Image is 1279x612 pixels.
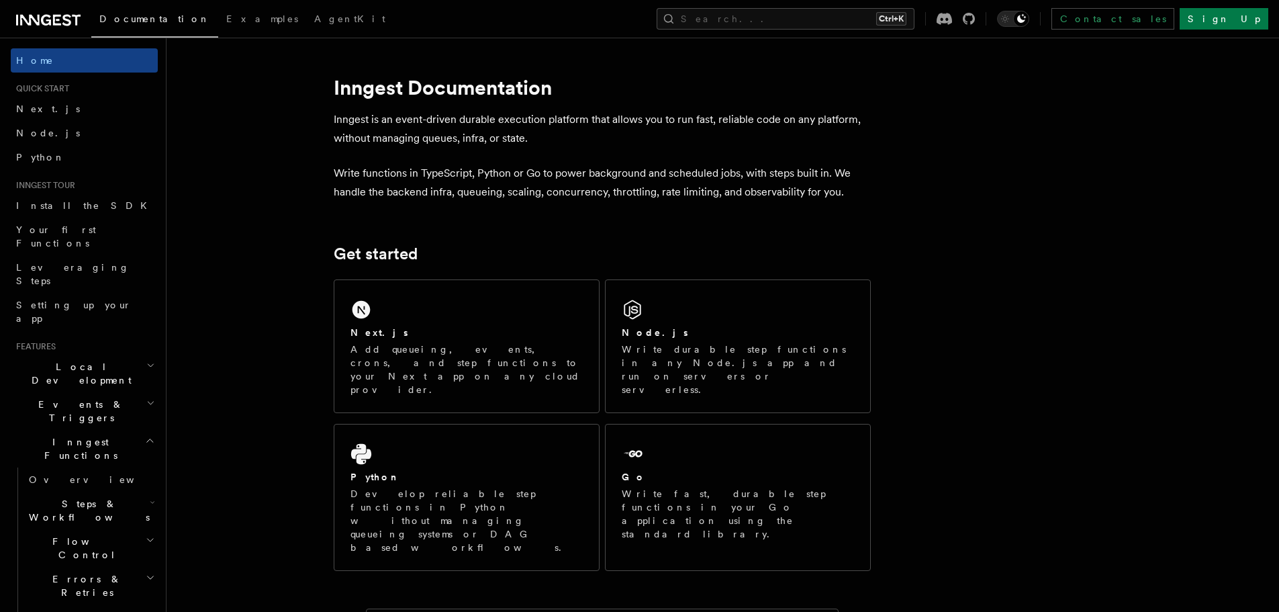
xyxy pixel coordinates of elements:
[29,474,167,485] span: Overview
[11,398,146,425] span: Events & Triggers
[350,487,583,554] p: Develop reliable step functions in Python without managing queueing systems or DAG based workflows.
[23,567,158,605] button: Errors & Retries
[218,4,306,36] a: Examples
[1051,8,1174,30] a: Contact sales
[622,326,688,339] h2: Node.js
[23,492,158,529] button: Steps & Workflows
[16,54,54,67] span: Home
[16,152,65,163] span: Python
[23,497,150,524] span: Steps & Workflows
[11,293,158,331] a: Setting up your app
[16,262,130,286] span: Leveraging Steps
[657,8,914,30] button: Search...Ctrl+K
[11,121,158,145] a: Node.js
[11,355,158,392] button: Local Development
[334,164,871,202] p: Write functions in TypeScript, Python or Go to power background and scheduled jobs, with steps bu...
[11,145,158,169] a: Python
[876,12,906,26] kbd: Ctrl+K
[11,255,158,293] a: Leveraging Steps
[11,392,158,430] button: Events & Triggers
[11,360,146,387] span: Local Development
[1180,8,1268,30] a: Sign Up
[622,470,646,484] h2: Go
[23,535,146,562] span: Flow Control
[11,435,145,462] span: Inngest Functions
[11,430,158,468] button: Inngest Functions
[11,193,158,218] a: Install the SDK
[23,468,158,492] a: Overview
[11,97,158,121] a: Next.js
[91,4,218,38] a: Documentation
[622,343,854,396] p: Write durable step functions in any Node.js app and run on servers or serverless.
[16,200,155,211] span: Install the SDK
[605,279,871,413] a: Node.jsWrite durable step functions in any Node.js app and run on servers or serverless.
[11,341,56,352] span: Features
[334,424,600,571] a: PythonDevelop reliable step functions in Python without managing queueing systems or DAG based wo...
[622,487,854,541] p: Write fast, durable step functions in your Go application using the standard library.
[11,83,69,94] span: Quick start
[226,13,298,24] span: Examples
[334,245,418,263] a: Get started
[16,300,132,324] span: Setting up your app
[314,13,385,24] span: AgentKit
[23,572,146,599] span: Errors & Retries
[11,218,158,255] a: Your first Functions
[23,529,158,567] button: Flow Control
[11,180,75,191] span: Inngest tour
[334,279,600,413] a: Next.jsAdd queueing, events, crons, and step functions to your Next app on any cloud provider.
[334,75,871,99] h1: Inngest Documentation
[350,326,408,339] h2: Next.js
[350,470,400,484] h2: Python
[99,13,210,24] span: Documentation
[306,4,393,36] a: AgentKit
[16,103,80,114] span: Next.js
[605,424,871,571] a: GoWrite fast, durable step functions in your Go application using the standard library.
[997,11,1029,27] button: Toggle dark mode
[350,343,583,396] p: Add queueing, events, crons, and step functions to your Next app on any cloud provider.
[11,48,158,73] a: Home
[16,224,96,249] span: Your first Functions
[334,110,871,148] p: Inngest is an event-driven durable execution platform that allows you to run fast, reliable code ...
[16,128,80,138] span: Node.js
